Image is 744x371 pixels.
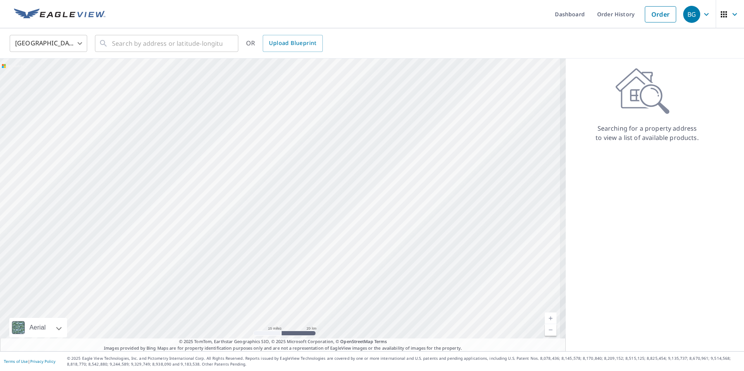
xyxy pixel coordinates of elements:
[263,35,322,52] a: Upload Blueprint
[269,38,316,48] span: Upload Blueprint
[374,338,387,344] a: Terms
[246,35,323,52] div: OR
[4,359,55,364] p: |
[340,338,373,344] a: OpenStreetMap
[10,33,87,54] div: [GEOGRAPHIC_DATA]
[14,9,105,20] img: EV Logo
[27,318,48,337] div: Aerial
[683,6,700,23] div: BG
[67,355,740,367] p: © 2025 Eagle View Technologies, Inc. and Pictometry International Corp. All Rights Reserved. Repo...
[545,324,556,336] a: Current Level 9, Zoom Out
[9,318,67,337] div: Aerial
[179,338,387,345] span: © 2025 TomTom, Earthstar Geographics SIO, © 2025 Microsoft Corporation, ©
[112,33,222,54] input: Search by address or latitude-longitude
[645,6,676,22] a: Order
[30,359,55,364] a: Privacy Policy
[4,359,28,364] a: Terms of Use
[595,124,699,142] p: Searching for a property address to view a list of available products.
[545,312,556,324] a: Current Level 9, Zoom In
